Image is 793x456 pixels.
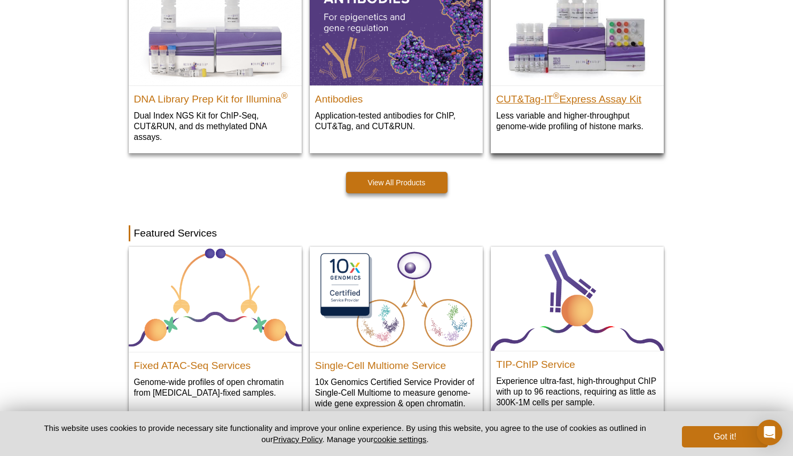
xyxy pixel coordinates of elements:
a: TIP-ChIP Service TIP-ChIP Service Experience ultra-fast, high-throughput ChIP with up to 96 react... [491,247,664,419]
p: Experience ultra-fast, high-throughput ChIP with up to 96 reactions, requiring as little as 300K-... [496,375,658,408]
img: Single-Cell Multiome Servicee [310,247,483,352]
sup: ® [553,91,560,100]
h2: Fixed ATAC-Seq Services [134,355,296,371]
img: TIP-ChIP Service [491,247,664,351]
img: Fixed ATAC-Seq Services [129,247,302,352]
button: cookie settings [373,435,426,444]
p: Less variable and higher-throughput genome-wide profiling of histone marks​. [496,110,658,132]
h2: Single-Cell Multiome Service [315,355,477,371]
a: Fixed ATAC-Seq Services Fixed ATAC-Seq Services Genome-wide profiles of open chromatin from [MEDI... [129,247,302,410]
h2: DNA Library Prep Kit for Illumina [134,89,296,105]
h2: TIP-ChIP Service [496,354,658,370]
div: Open Intercom Messenger [757,420,782,445]
a: Single-Cell Multiome Servicee Single-Cell Multiome Service 10x Genomics Certified Service Provide... [310,247,483,420]
h2: Featured Services [129,225,665,241]
p: 10x Genomics Certified Service Provider of Single-Cell Multiome to measure genome-wide gene expre... [315,376,477,409]
p: Application-tested antibodies for ChIP, CUT&Tag, and CUT&RUN. [315,110,477,132]
h2: Antibodies [315,89,477,105]
p: Dual Index NGS Kit for ChIP-Seq, CUT&RUN, and ds methylated DNA assays. [134,110,296,143]
a: Privacy Policy [273,435,322,444]
button: Got it! [682,426,767,447]
a: View All Products [346,172,447,193]
p: This website uses cookies to provide necessary site functionality and improve your online experie... [26,422,665,445]
p: Genome-wide profiles of open chromatin from [MEDICAL_DATA]-fixed samples. [134,376,296,398]
sup: ® [281,91,288,100]
h2: CUT&Tag-IT Express Assay Kit [496,89,658,105]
